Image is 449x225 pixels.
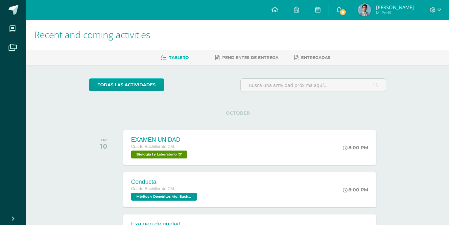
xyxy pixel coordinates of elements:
[343,187,368,193] div: 8:00 PM
[89,78,164,91] a: todas las Actividades
[100,138,107,142] div: FRI
[215,110,260,116] span: OCTOBER
[34,28,150,41] span: Recent and coming activities
[339,9,346,16] span: 6
[131,179,199,185] div: Conducta
[301,55,330,60] span: Entregadas
[100,142,107,150] div: 10
[215,52,278,63] a: Pendientes de entrega
[131,193,197,201] span: Méritos y Deméritos 4to. Bach. en CCLL. "D" 'D'
[294,52,330,63] a: Entregadas
[222,55,278,60] span: Pendientes de entrega
[131,144,180,149] span: Cuarto Bachillerato CMP Bachillerato en CCLL con Orientación en Computación
[131,186,180,191] span: Cuarto Bachillerato CMP Bachillerato en CCLL con Orientación en Computación
[161,52,189,63] a: Tablero
[169,55,189,60] span: Tablero
[131,151,187,158] span: Biología I y Laboratorio 'D'
[343,145,368,151] div: 8:00 PM
[358,3,371,16] img: 44a5dc3befe128f8c1d49001de6fe046.png
[376,10,414,15] span: Mi Perfil
[131,136,189,143] div: EXAMEN UNIDAD
[241,79,386,92] input: Busca una actividad próxima aquí...
[376,4,414,11] span: [PERSON_NAME]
